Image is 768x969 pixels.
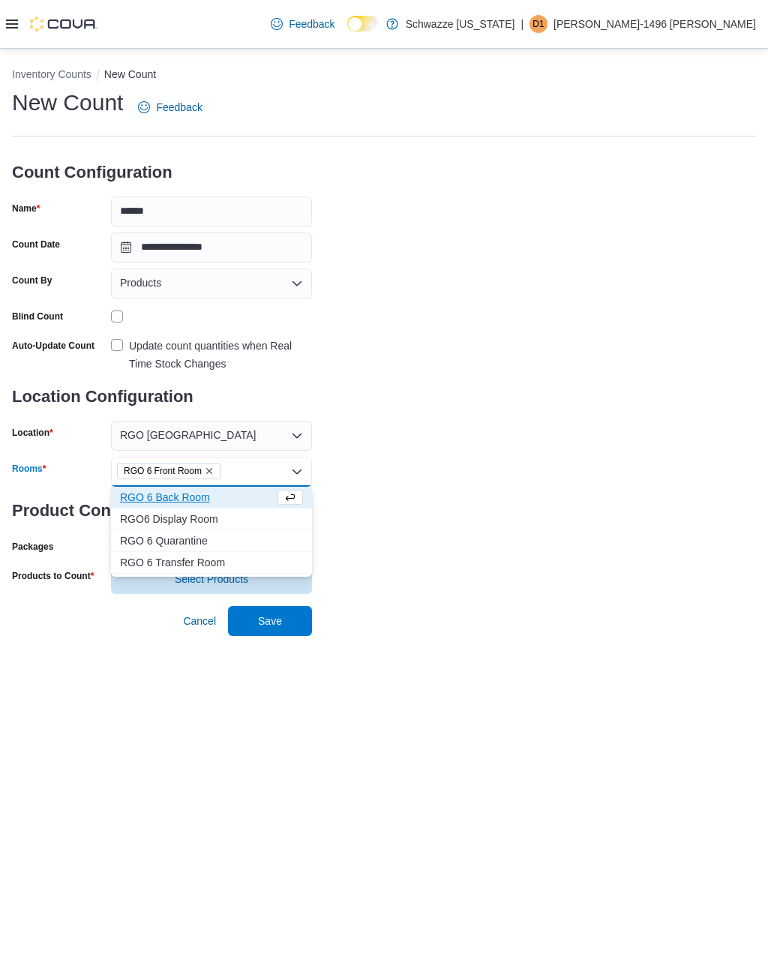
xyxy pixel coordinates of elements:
[291,466,303,478] button: Close list of options
[12,487,312,535] h3: Product Configuration
[177,606,222,636] button: Cancel
[12,463,46,475] label: Rooms
[120,426,256,444] span: RGO [GEOGRAPHIC_DATA]
[12,541,53,553] label: Packages
[532,15,544,33] span: D1
[12,238,60,250] label: Count Date
[12,310,63,322] div: Blind Count
[120,555,303,570] span: RGO 6 Transfer Room
[175,571,248,586] span: Select Products
[156,100,202,115] span: Feedback
[12,570,94,582] label: Products to Count
[12,148,312,196] h3: Count Configuration
[104,68,156,80] button: New Count
[289,16,334,31] span: Feedback
[265,9,340,39] a: Feedback
[111,564,312,594] button: Select Products
[111,530,312,552] button: RGO 6 Quarantine
[132,92,208,122] a: Feedback
[291,277,303,289] button: Open list of options
[120,511,303,526] span: RGO6 Display Room
[406,15,515,33] p: Schwazze [US_STATE]
[258,613,282,628] span: Save
[12,427,53,439] label: Location
[12,68,91,80] button: Inventory Counts
[111,552,312,574] button: RGO 6 Transfer Room
[291,430,303,442] button: Open list of options
[111,487,312,508] button: RGO 6 Back Room
[347,16,379,31] input: Dark Mode
[205,466,214,475] button: Remove RGO 6 Front Room from selection in this group
[12,88,123,118] h1: New Count
[553,15,756,33] p: [PERSON_NAME]-1496 [PERSON_NAME]
[183,613,216,628] span: Cancel
[12,340,94,352] label: Auto-Update Count
[120,274,161,292] span: Products
[228,606,312,636] button: Save
[12,274,52,286] label: Count By
[520,15,523,33] p: |
[124,463,202,478] span: RGO 6 Front Room
[12,202,40,214] label: Name
[120,490,274,505] span: RGO 6 Back Room
[529,15,547,33] div: Danny-1496 Moreno
[129,337,312,373] div: Update count quantities when Real Time Stock Changes
[120,533,303,548] span: RGO 6 Quarantine
[111,487,312,574] div: Choose from the following options
[30,16,97,31] img: Cova
[111,232,312,262] input: Press the down key to open a popover containing a calendar.
[12,373,312,421] h3: Location Configuration
[111,508,312,530] button: RGO6 Display Room
[117,463,220,479] span: RGO 6 Front Room
[12,67,756,85] nav: An example of EuiBreadcrumbs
